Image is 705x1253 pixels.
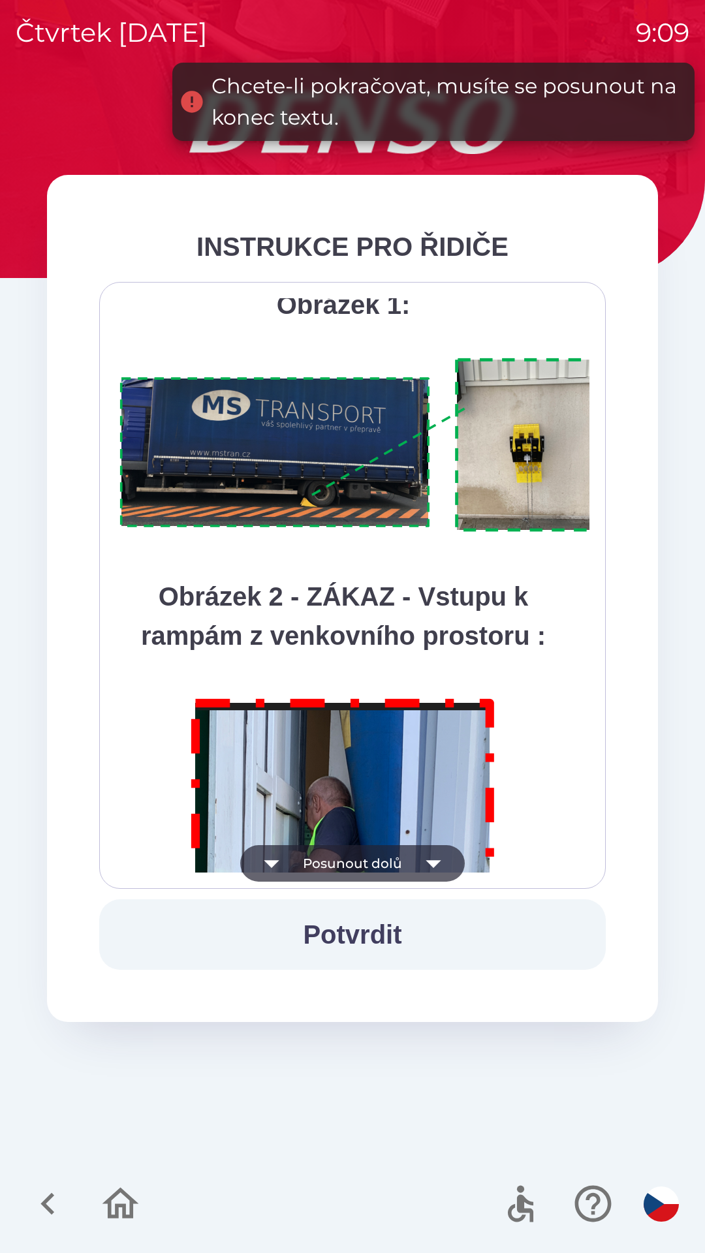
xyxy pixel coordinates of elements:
img: cs flag [644,1186,679,1222]
p: 9:09 [636,13,689,52]
img: Logo [47,91,658,154]
div: INSTRUKCE PRO ŘIDIČE [99,227,606,266]
button: Potvrdit [99,899,606,970]
img: M8MNayrTL6gAAAABJRU5ErkJggg== [176,681,510,1161]
div: Chcete-li pokračovat, musíte se posunout na konec textu. [211,70,681,133]
img: A1ym8hFSA0ukAAAAAElFTkSuQmCC [116,350,622,540]
strong: Obrázek 1: [277,290,411,319]
p: čtvrtek [DATE] [16,13,208,52]
strong: Obrázek 2 - ZÁKAZ - Vstupu k rampám z venkovního prostoru : [141,582,546,650]
button: Posunout dolů [240,845,465,882]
